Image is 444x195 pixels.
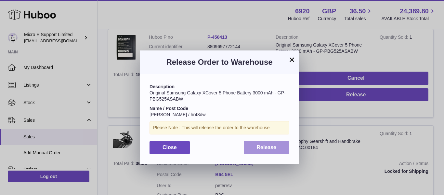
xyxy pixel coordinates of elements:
button: × [288,56,296,63]
button: Release [244,141,290,154]
span: Original Samsung Galaxy XCover 5 Phone Battery 3000 mAh - GP-PBG525ASABW [150,90,286,102]
button: Close [150,141,190,154]
div: Please Note : This will release the order to the warehouse [150,121,289,134]
strong: Description [150,84,175,89]
span: Release [257,145,277,150]
strong: Name / Post Code [150,106,188,111]
span: Close [163,145,177,150]
span: [PERSON_NAME] / hr48dw [150,112,206,117]
h3: Release Order to Warehouse [150,57,289,67]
